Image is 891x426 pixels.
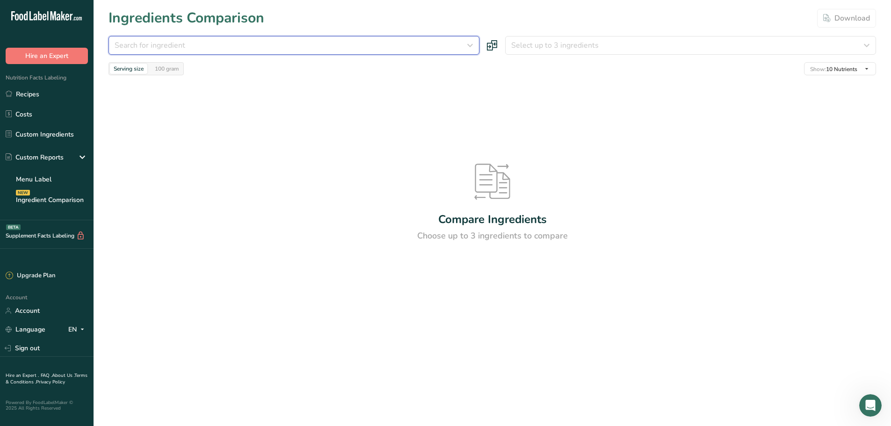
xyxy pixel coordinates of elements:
[41,372,52,379] a: FAQ .
[52,372,74,379] a: About Us .
[115,40,185,51] span: Search for ingredient
[6,152,64,162] div: Custom Reports
[36,379,65,385] a: Privacy Policy
[417,230,568,242] div: Choose up to 3 ingredients to compare
[810,65,826,73] span: Show:
[151,64,182,74] div: 100 gram
[109,7,264,29] h1: Ingredients Comparison
[68,324,88,335] div: EN
[6,321,45,338] a: Language
[6,372,87,385] a: Terms & Conditions .
[6,372,39,379] a: Hire an Expert .
[6,48,88,64] button: Hire an Expert
[817,9,876,28] button: Download
[511,40,599,51] span: Select up to 3 ingredients
[505,36,876,55] button: Select up to 3 ingredients
[109,36,479,55] button: Search for ingredient
[6,224,21,230] div: BETA
[438,211,547,228] div: Compare Ingredients
[6,271,55,281] div: Upgrade Plan
[823,13,870,24] div: Download
[110,64,147,74] div: Serving size
[16,190,30,195] div: NEW
[6,400,88,411] div: Powered By FoodLabelMaker © 2025 All Rights Reserved
[810,65,857,73] span: 10 Nutrients
[859,394,882,417] iframe: Intercom live chat
[804,62,876,75] button: Show:10 Nutrients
